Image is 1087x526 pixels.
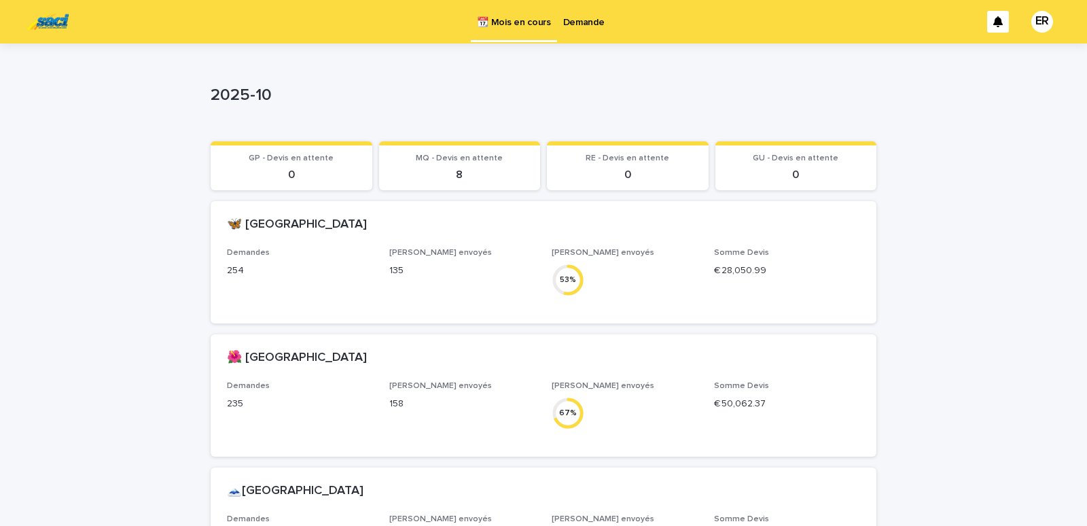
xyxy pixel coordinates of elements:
span: GU - Devis en attente [753,154,838,162]
p: € 28,050.99 [714,264,860,278]
p: 135 [389,264,535,278]
span: Demandes [227,249,270,257]
p: € 50,062.37 [714,397,860,411]
span: [PERSON_NAME] envoyés [552,515,654,523]
h2: 🌺 [GEOGRAPHIC_DATA] [227,351,367,366]
span: [PERSON_NAME] envoyés [552,249,654,257]
div: 67 % [552,406,584,420]
span: RE - Devis en attente [586,154,669,162]
div: 53 % [552,273,584,287]
p: 0 [219,169,364,181]
span: GP - Devis en attente [249,154,334,162]
h2: 🗻[GEOGRAPHIC_DATA] [227,484,363,499]
p: 8 [387,169,533,181]
span: [PERSON_NAME] envoyés [389,515,492,523]
p: 158 [389,397,535,411]
div: ER [1031,11,1053,33]
p: 254 [227,264,373,278]
img: UC29JcTLQ3GheANZ19ks [27,8,69,35]
p: 235 [227,397,373,411]
span: [PERSON_NAME] envoyés [389,249,492,257]
h2: 🦋 [GEOGRAPHIC_DATA] [227,217,367,232]
span: [PERSON_NAME] envoyés [552,382,654,390]
span: [PERSON_NAME] envoyés [389,382,492,390]
p: 0 [555,169,700,181]
p: 0 [724,169,869,181]
span: Demandes [227,515,270,523]
span: MQ - Devis en attente [416,154,503,162]
span: Somme Devis [714,249,769,257]
p: 2025-10 [211,86,871,105]
span: Somme Devis [714,382,769,390]
span: Somme Devis [714,515,769,523]
span: Demandes [227,382,270,390]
